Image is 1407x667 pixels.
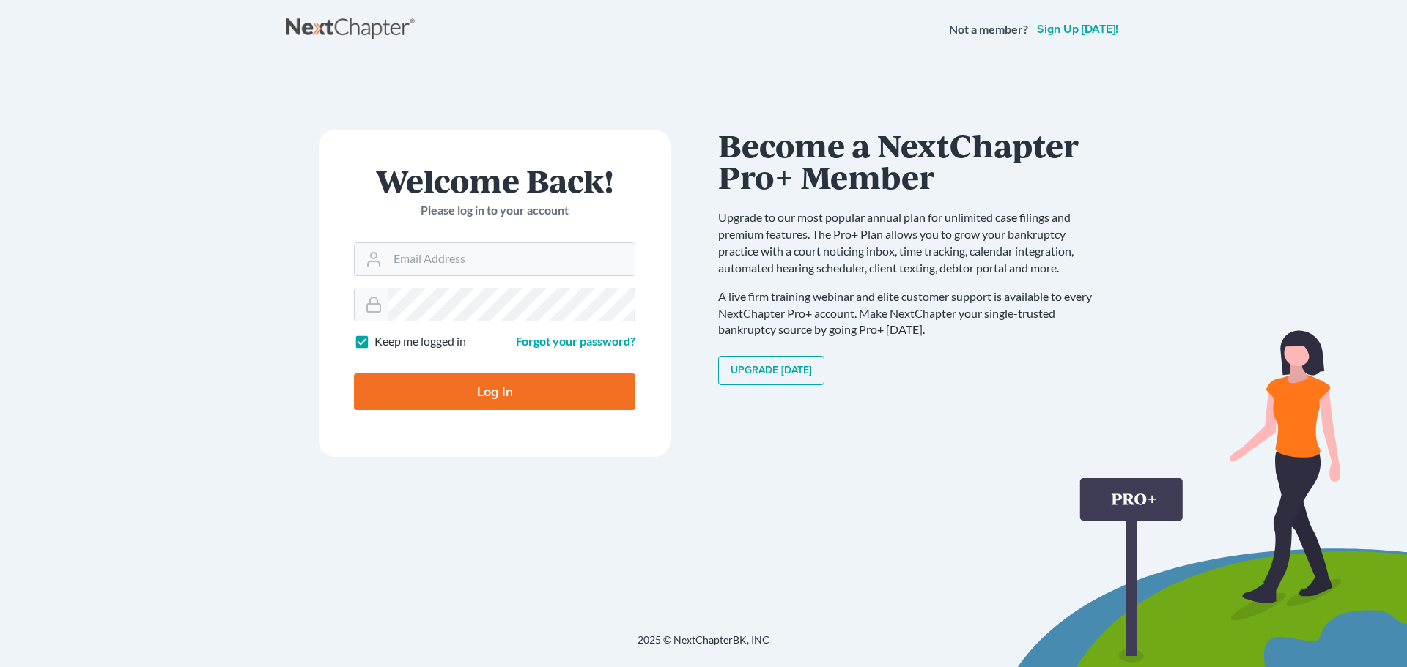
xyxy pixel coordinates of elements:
[718,130,1107,192] h1: Become a NextChapter Pro+ Member
[354,165,635,196] h1: Welcome Back!
[374,333,466,350] label: Keep me logged in
[354,373,635,410] input: Log In
[354,202,635,219] p: Please log in to your account
[388,243,635,275] input: Email Address
[1034,23,1121,35] a: Sign up [DATE]!
[949,21,1028,38] strong: Not a member?
[718,288,1107,339] p: A live firm training webinar and elite customer support is available to every NextChapter Pro+ ac...
[516,334,635,348] a: Forgot your password?
[718,356,824,385] a: Upgrade [DATE]
[286,633,1121,659] div: 2025 © NextChapterBK, INC
[718,209,1107,276] p: Upgrade to our most popular annual plan for unlimited case filings and premium features. The Pro+...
